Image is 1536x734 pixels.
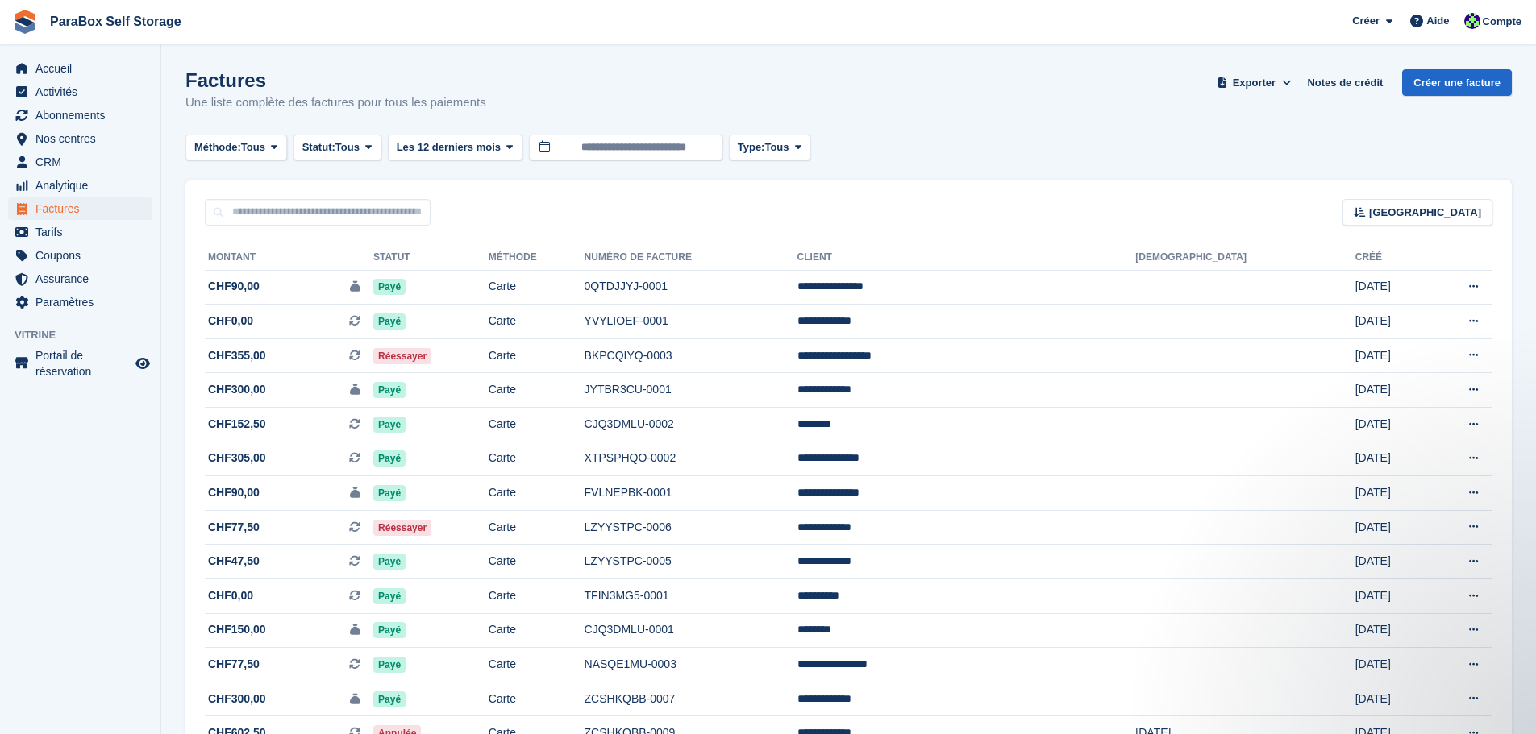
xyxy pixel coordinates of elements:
[489,338,585,373] td: Carte
[1352,13,1380,29] span: Créer
[388,135,522,161] button: Les 12 derniers mois
[8,291,152,313] a: menu
[35,244,132,267] span: Coupons
[397,139,501,156] span: Les 12 derniers mois
[738,139,765,156] span: Type:
[8,197,152,220] a: menu
[373,485,406,501] span: Payé
[1355,408,1426,442] td: [DATE]
[373,450,406,467] span: Payé
[1355,373,1426,408] td: [DATE]
[8,221,152,243] a: menu
[585,245,797,271] th: Numéro de facture
[585,476,797,511] td: FVLNEPBK-0001
[1213,69,1294,96] button: Exporter
[1426,13,1449,29] span: Aide
[35,81,132,103] span: Activités
[1355,613,1426,648] td: [DATE]
[585,682,797,716] td: ZCSHKQBB-0007
[208,690,266,707] span: CHF300,00
[208,656,260,673] span: CHF77,50
[208,278,260,295] span: CHF90,00
[1483,14,1521,30] span: Compte
[335,139,360,156] span: Tous
[585,545,797,579] td: LZYYSTPC-0005
[585,613,797,648] td: CJQ3DMLU-0001
[373,691,406,707] span: Payé
[35,127,132,150] span: Nos centres
[208,381,266,398] span: CHF300,00
[35,57,132,80] span: Accueil
[1355,579,1426,614] td: [DATE]
[1369,205,1481,221] span: [GEOGRAPHIC_DATA]
[133,354,152,373] a: Boutique d'aperçu
[489,510,585,545] td: Carte
[373,417,406,433] span: Payé
[302,139,335,156] span: Statut:
[373,588,406,604] span: Payé
[8,174,152,197] a: menu
[8,347,152,379] a: menu
[797,245,1136,271] th: Client
[208,313,253,330] span: CHF0,00
[489,245,585,271] th: Méthode
[35,174,132,197] span: Analytique
[1355,682,1426,716] td: [DATE]
[489,613,585,648] td: Carte
[1135,245,1355,271] th: [DEMOGRAPHIC_DATA]
[1233,75,1276,91] span: Exporter
[585,510,797,545] td: LZYYSTPC-0006
[1355,510,1426,545] td: [DATE]
[373,279,406,295] span: Payé
[585,579,797,614] td: TFIN3MG5-0001
[764,139,789,156] span: Tous
[1355,338,1426,373] td: [DATE]
[8,57,152,80] a: menu
[208,621,266,638] span: CHF150,00
[293,135,381,161] button: Statut: Tous
[1355,305,1426,339] td: [DATE]
[205,245,373,271] th: Montant
[35,221,132,243] span: Tarifs
[208,553,260,570] span: CHF47,50
[208,450,266,467] span: CHF305,00
[1355,270,1426,305] td: [DATE]
[489,682,585,716] td: Carte
[489,270,585,305] td: Carte
[585,408,797,442] td: CJQ3DMLU-0002
[373,382,406,398] span: Payé
[585,270,797,305] td: 0QTDJJYJ-0001
[373,520,431,536] span: Réessayer
[489,442,585,476] td: Carte
[35,197,132,220] span: Factures
[15,327,160,343] span: Vitrine
[373,657,406,673] span: Payé
[194,139,241,156] span: Méthode:
[489,476,585,511] td: Carte
[373,554,406,570] span: Payé
[489,579,585,614] td: Carte
[585,442,797,476] td: XTPSPHQO-0002
[489,408,585,442] td: Carte
[585,305,797,339] td: YVYLIOEF-0001
[1355,648,1426,682] td: [DATE]
[208,484,260,501] span: CHF90,00
[1464,13,1480,29] img: Tess Bédat
[13,10,37,34] img: stora-icon-8386f47178a22dfd0bd8f6a31ec36ba5ce8667c1dd55bd0f319d3a0aa187defe.svg
[1355,245,1426,271] th: Créé
[208,519,260,536] span: CHF77,50
[8,267,152,290] a: menu
[241,139,265,156] span: Tous
[373,313,406,330] span: Payé
[585,338,797,373] td: BKPCQIYQ-0003
[585,648,797,682] td: NASQE1MU-0003
[208,416,266,433] span: CHF152,50
[489,648,585,682] td: Carte
[1355,442,1426,476] td: [DATE]
[35,291,132,313] span: Paramètres
[373,622,406,638] span: Payé
[1402,69,1512,96] a: Créer une facture
[1355,476,1426,511] td: [DATE]
[35,151,132,173] span: CRM
[208,347,266,364] span: CHF355,00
